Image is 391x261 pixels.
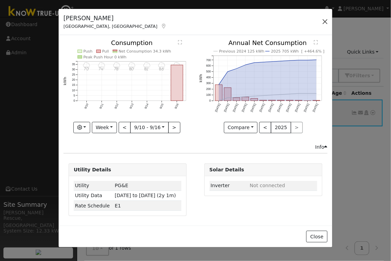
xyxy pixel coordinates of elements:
[83,49,93,54] text: Push
[115,183,128,188] span: ID: 17293718, authorized: 09/17/25
[236,97,237,98] circle: onclick=""
[115,193,176,198] span: [DATE] to [DATE] (2y 1m)
[215,85,222,101] rect: onclick=""
[241,103,248,113] text: [DATE]
[112,68,122,71] p: 78°
[314,40,318,45] text: 
[280,94,281,95] circle: onclick=""
[63,77,67,86] text: kWh
[263,95,264,96] circle: onclick=""
[268,103,274,113] text: [DATE]
[102,49,109,54] text: Pull
[206,64,211,68] text: 600
[72,68,75,71] text: 30
[178,40,182,45] text: 
[250,183,285,188] span: ID: null, authorized: None
[206,76,211,79] text: 400
[168,122,180,134] button: >
[72,63,75,66] text: 35
[227,71,228,72] circle: onclick=""
[285,103,292,113] text: [DATE]
[312,103,319,113] text: [DATE]
[97,68,107,71] p: 74°
[218,84,219,86] circle: onclick=""
[316,93,317,94] circle: onclick=""
[74,201,114,211] td: Rate Schedule
[72,73,75,77] text: 25
[206,82,211,85] text: 300
[114,103,119,110] text: 9/12
[206,88,211,91] text: 200
[307,93,308,94] circle: onclick=""
[259,122,271,134] button: <
[276,103,283,113] text: [DATE]
[129,103,134,110] text: 9/13
[210,181,249,191] td: Inverter
[271,49,324,54] text: 2025 705 kWh [ +464.6% ]
[316,59,317,60] circle: onclick=""
[113,62,120,67] i: 9/12 - MostlyCloudy
[72,78,75,82] text: 20
[127,68,137,71] p: 80°
[158,62,166,67] i: 9/15 - MostlyCloudy
[63,24,157,29] span: [GEOGRAPHIC_DATA], [GEOGRAPHIC_DATA]
[269,100,276,101] rect: onclick=""
[271,122,291,134] button: 2025
[214,103,221,113] text: [DATE]
[289,60,290,61] circle: onclick=""
[277,100,285,101] rect: onclick=""
[232,103,239,113] text: [DATE]
[157,68,167,71] p: 86°
[83,62,91,67] i: 9/10 - MostlyCloudy
[84,103,89,110] text: 9/10
[223,103,230,113] text: [DATE]
[98,62,105,67] i: 9/11 - MostlyCloudy
[228,39,307,46] text: Annual Net Consumption
[74,167,111,172] strong: Utility Details
[272,95,273,96] circle: onclick=""
[174,62,181,67] i: 9/16 - MostlyCloudy
[206,70,211,73] text: 500
[206,93,211,97] text: 100
[224,88,231,101] rect: onclick=""
[74,191,114,201] td: Utility Data
[63,14,167,23] h5: [PERSON_NAME]
[219,49,264,54] text: Previous 2024 125 kWh
[294,103,301,113] text: [DATE]
[224,122,258,134] button: Compare
[272,61,273,62] circle: onclick=""
[119,49,171,54] text: Net Consumption 34.3 kWh
[83,55,127,59] text: Peak Push Hour 0 kWh
[286,100,294,101] rect: onclick=""
[174,103,179,110] text: 9/16
[259,103,265,113] text: [DATE]
[99,103,104,110] text: 9/11
[236,68,237,69] circle: onclick=""
[227,98,228,99] circle: onclick=""
[74,181,114,191] td: Utility
[144,103,150,110] text: 9/14
[119,122,131,134] button: <
[245,65,246,66] circle: onclick=""
[298,60,299,61] circle: onclick=""
[111,39,153,46] text: Consumption
[115,203,121,208] span: W
[130,122,169,134] button: 9/10 - 9/16
[242,97,249,101] rect: onclick=""
[254,62,255,63] circle: onclick=""
[92,122,117,134] button: Week
[74,94,75,97] text: 5
[159,103,165,110] text: 9/15
[143,62,151,67] i: 9/14 - MostlyCloudy
[233,98,240,101] rect: onclick=""
[245,97,246,98] circle: onclick=""
[306,231,327,242] button: Close
[199,74,203,83] text: kWh
[263,62,264,63] circle: onclick=""
[82,68,92,71] p: 70°
[142,68,152,71] p: 81°
[210,167,244,172] strong: Solar Details
[128,62,135,67] i: 9/13 - MostlyCloudy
